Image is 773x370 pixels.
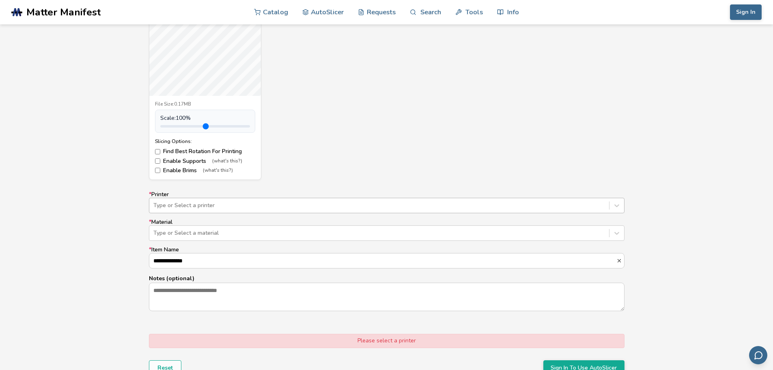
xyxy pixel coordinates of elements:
[153,202,155,209] input: *PrinterType or Select a printer
[149,274,624,283] p: Notes (optional)
[155,102,255,107] div: File Size: 0.17MB
[160,115,191,121] span: Scale: 100 %
[155,148,255,155] label: Find Best Rotation For Printing
[616,258,624,264] button: *Item Name
[155,149,160,154] input: Find Best Rotation For Printing
[153,230,155,236] input: *MaterialType or Select a material
[155,158,255,164] label: Enable Supports
[149,219,624,241] label: Material
[155,138,255,144] div: Slicing Options:
[149,247,624,268] label: Item Name
[203,168,233,173] span: (what's this?)
[149,334,624,348] div: Please select a printer
[149,191,624,213] label: Printer
[749,346,767,364] button: Send feedback via email
[149,253,616,268] input: *Item Name
[155,158,160,164] input: Enable Supports(what's this?)
[149,283,624,311] textarea: Notes (optional)
[26,6,101,18] span: Matter Manifest
[730,4,762,20] button: Sign In
[155,167,255,174] label: Enable Brims
[155,168,160,173] input: Enable Brims(what's this?)
[212,158,242,164] span: (what's this?)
